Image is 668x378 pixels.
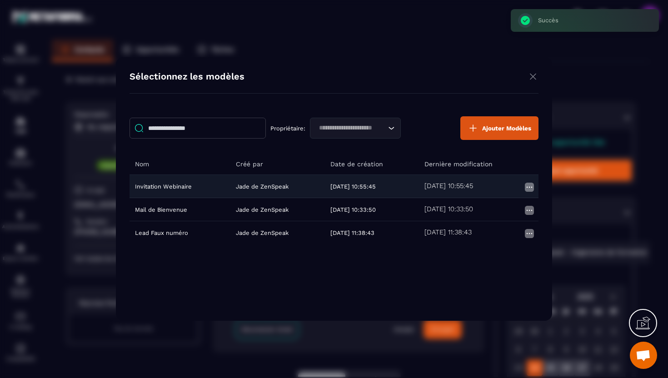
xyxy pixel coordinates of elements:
[325,198,419,221] td: [DATE] 10:33:50
[424,182,473,191] h5: [DATE] 10:55:45
[419,154,538,175] th: Dernière modification
[630,342,657,369] div: Ouvrir le chat
[482,125,531,132] span: Ajouter Modèles
[524,182,535,193] img: more icon
[468,123,479,134] img: plus
[524,228,535,239] img: more icon
[230,154,325,175] th: Créé par
[270,125,305,132] p: Propriétaire:
[424,205,473,214] h5: [DATE] 10:33:50
[130,175,230,198] td: Invitation Webinaire
[230,175,325,198] td: Jade de ZenSpeak
[528,71,538,82] img: close
[230,198,325,221] td: Jade de ZenSpeak
[524,205,535,216] img: more icon
[316,123,386,133] input: Search for option
[460,116,538,140] button: Ajouter Modèles
[130,154,230,175] th: Nom
[325,175,419,198] td: [DATE] 10:55:45
[230,221,325,244] td: Jade de ZenSpeak
[130,221,230,244] td: Lead Faux numéro
[130,71,244,84] h4: Sélectionnez les modèles
[325,154,419,175] th: Date de création
[325,221,419,244] td: [DATE] 11:38:43
[424,228,472,237] h5: [DATE] 11:38:43
[310,118,401,139] div: Search for option
[130,198,230,221] td: Mail de Bienvenue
